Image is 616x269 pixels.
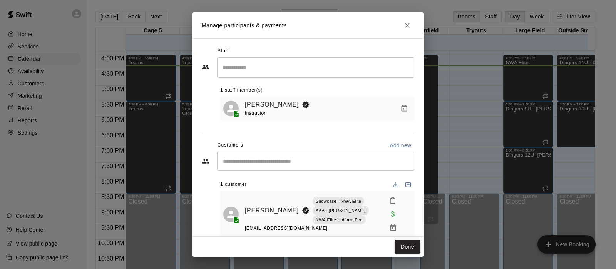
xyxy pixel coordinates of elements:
[397,102,411,115] button: Manage bookings & payment
[217,57,414,78] div: Search staff
[316,198,361,205] p: Showcase - NWA Elite
[400,18,414,32] button: Close
[316,217,363,223] p: NWA Elite Uniform Fee
[390,179,402,191] button: Download list
[245,226,328,231] span: [EMAIL_ADDRESS][DOMAIN_NAME]
[302,101,310,109] svg: Booking Owner
[245,206,299,216] a: [PERSON_NAME]
[395,240,420,254] button: Done
[220,84,263,97] span: 1 staff member(s)
[223,101,239,116] div: Eric Harrington
[390,142,411,149] p: Add new
[245,100,299,110] a: [PERSON_NAME]
[402,179,414,191] button: Email participants
[316,207,366,214] p: AAA - [PERSON_NAME]
[386,194,399,207] button: Mark attendance
[220,179,247,191] span: 1 customer
[217,152,414,171] div: Start typing to search customers...
[223,207,239,222] div: Breanna Buttry
[202,63,209,71] svg: Staff
[245,110,266,116] span: Instructor
[202,22,287,30] p: Manage participants & payments
[218,45,229,57] span: Staff
[386,211,400,217] span: Paid with Card
[386,221,400,235] button: Manage bookings & payment
[387,139,414,152] button: Add new
[302,207,310,214] svg: Booking Owner
[202,157,209,165] svg: Customers
[218,139,243,152] span: Customers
